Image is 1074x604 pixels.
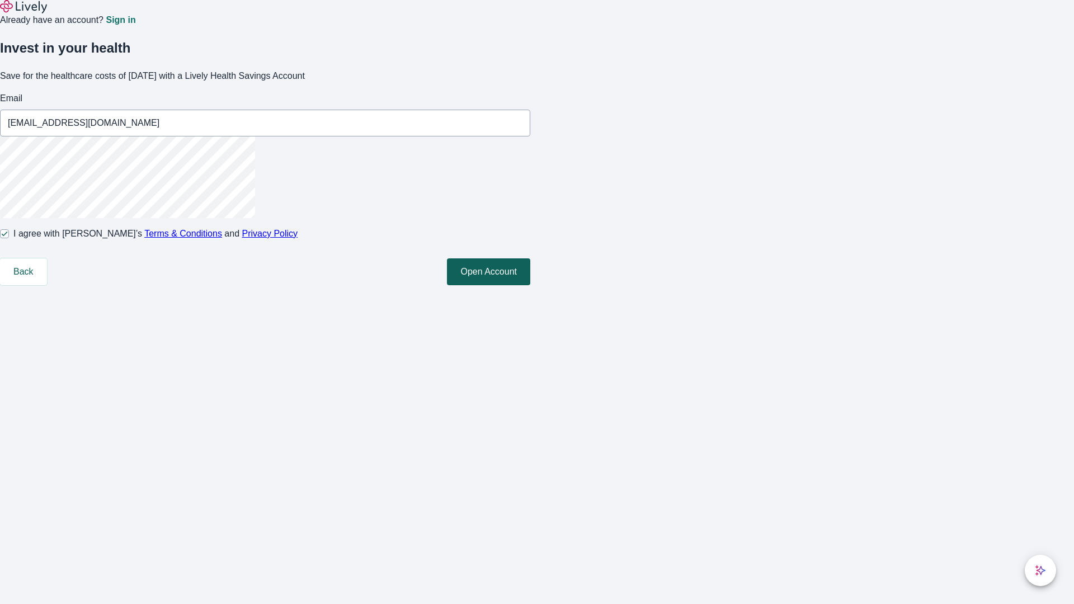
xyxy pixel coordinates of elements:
svg: Lively AI Assistant [1035,565,1046,576]
button: chat [1025,555,1056,586]
button: Open Account [447,258,530,285]
span: I agree with [PERSON_NAME]’s and [13,227,298,240]
a: Privacy Policy [242,229,298,238]
a: Terms & Conditions [144,229,222,238]
a: Sign in [106,16,135,25]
